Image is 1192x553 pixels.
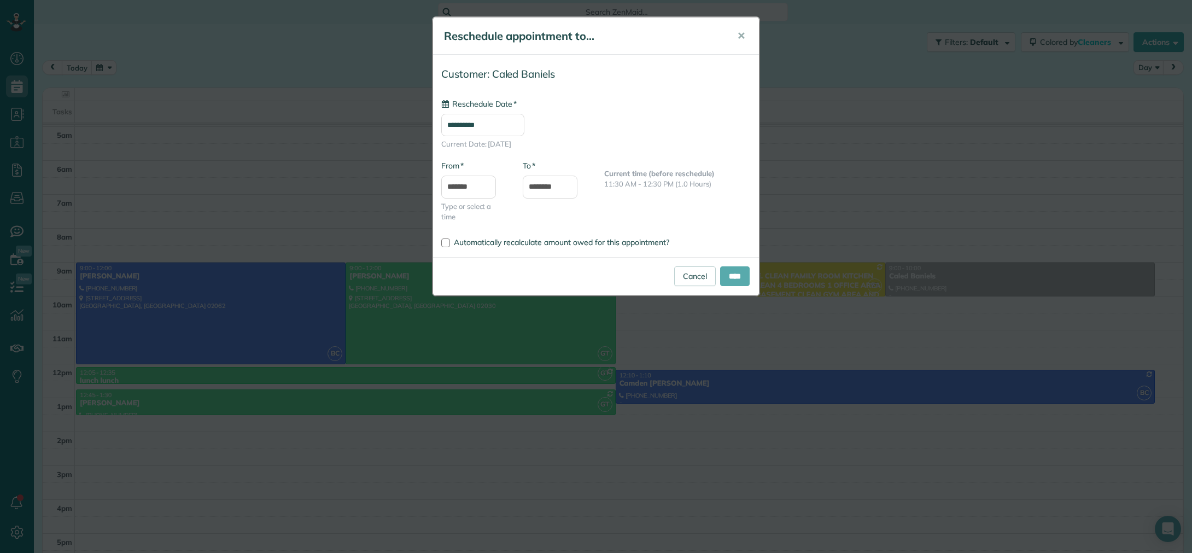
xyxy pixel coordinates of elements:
span: Type or select a time [441,201,506,222]
h4: Customer: Caled Baniels [441,68,751,80]
label: From [441,160,464,171]
p: 11:30 AM - 12:30 PM (1.0 Hours) [604,179,751,189]
span: Automatically recalculate amount owed for this appointment? [454,237,669,247]
label: Reschedule Date [441,98,517,109]
a: Cancel [674,266,716,286]
b: Current time (before reschedule) [604,169,715,178]
label: To [523,160,535,171]
h5: Reschedule appointment to... [444,28,722,44]
span: Current Date: [DATE] [441,139,751,149]
span: ✕ [737,30,745,42]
